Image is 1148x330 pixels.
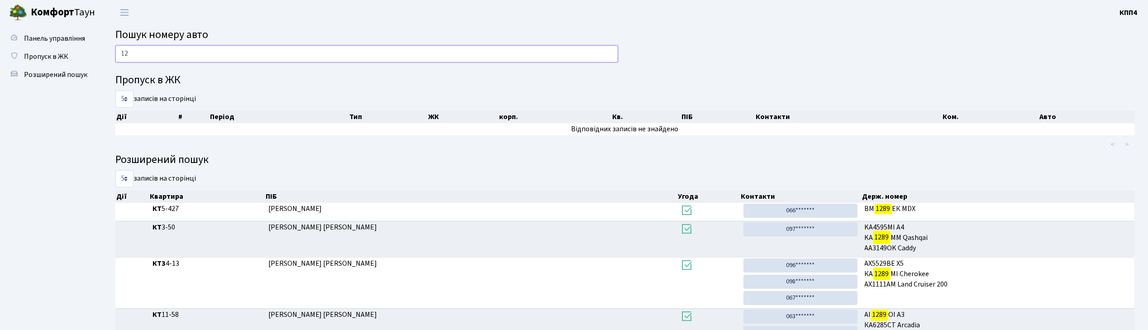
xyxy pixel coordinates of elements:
button: Переключити навігацію [113,5,136,20]
td: Відповідних записів не знайдено [115,123,1134,135]
label: записів на сторінці [115,91,196,108]
a: Пропуск в ЖК [5,48,95,66]
th: Контакти [740,190,861,203]
th: ПІБ [681,110,755,123]
img: logo.png [9,4,27,22]
mark: 1289 [875,202,892,215]
select: записів на сторінці [115,91,133,108]
h4: Пропуск в ЖК [115,74,1134,87]
label: записів на сторінці [115,170,196,187]
span: KA4595MI A4 KA MM Qashqai AA3149OK Caddy [865,222,1131,253]
b: КТ [152,222,162,232]
th: Дії [115,190,149,203]
th: корп. [498,110,612,123]
span: [PERSON_NAME] [PERSON_NAME] [268,222,377,232]
mark: 1289 [871,308,888,321]
th: Держ. номер [861,190,1135,203]
b: КТ3 [152,258,166,268]
mark: 1289 [873,231,891,244]
th: Контакти [755,110,942,123]
th: Угода [677,190,740,203]
span: Пропуск в ЖК [24,52,68,62]
th: # [177,110,209,123]
b: КПП4 [1119,8,1137,18]
b: КТ [152,204,162,214]
span: АХ5529ВЕ X5 КА МІ Cherokee АХ1111АМ Land Cruiser 200 [865,258,1131,290]
span: [PERSON_NAME] [PERSON_NAME] [268,310,377,320]
span: Розширений пошук [24,70,87,80]
select: записів на сторінці [115,170,133,187]
span: 4-13 [152,258,261,269]
th: Дії [115,110,177,123]
th: Ком. [942,110,1039,123]
b: КТ [152,310,162,320]
span: Панель управління [24,33,85,43]
span: 11-58 [152,310,261,320]
span: Таун [31,5,95,20]
th: Тип [349,110,427,123]
th: Квартира [149,190,265,203]
a: Розширений пошук [5,66,95,84]
th: ПІБ [265,190,677,203]
a: КПП4 [1119,7,1137,18]
span: ВМ ЕК MDX [865,204,1131,214]
b: Комфорт [31,5,74,19]
input: Пошук [115,45,618,62]
span: 3-50 [152,222,261,233]
th: Авто [1038,110,1134,123]
span: Пошук номеру авто [115,27,208,43]
h4: Розширений пошук [115,153,1134,167]
mark: 1289 [873,268,891,280]
span: [PERSON_NAME] [PERSON_NAME] [268,258,377,268]
span: [PERSON_NAME] [268,204,322,214]
th: Кв. [611,110,681,123]
a: Панель управління [5,29,95,48]
th: ЖК [427,110,498,123]
span: 5-427 [152,204,261,214]
th: Період [209,110,349,123]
